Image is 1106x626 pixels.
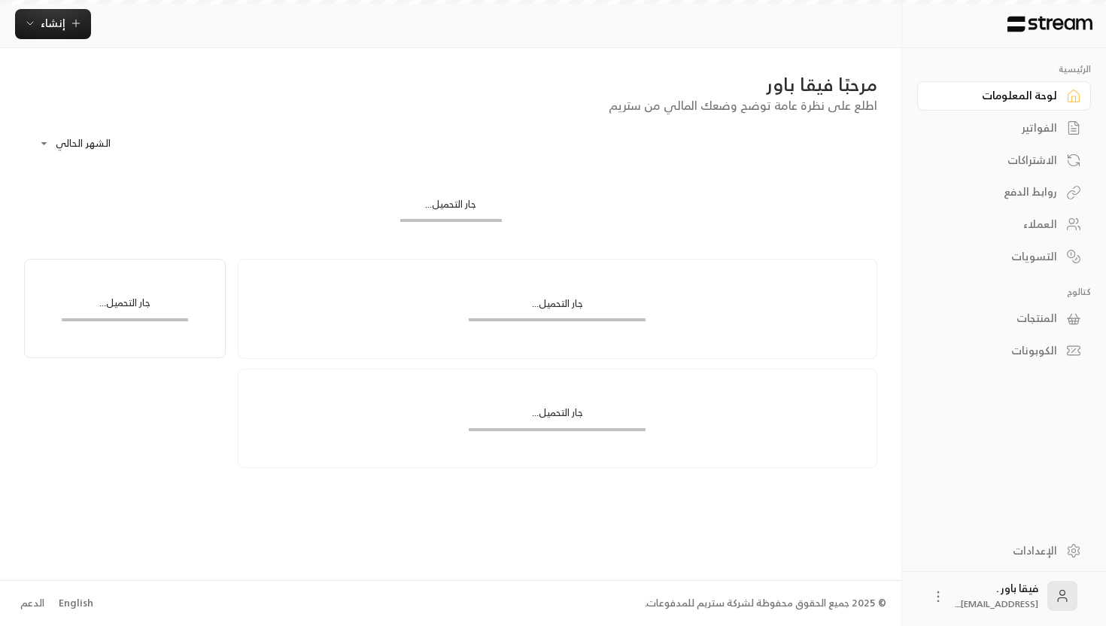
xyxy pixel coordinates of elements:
[917,114,1091,143] a: الفواتير
[917,81,1091,111] a: لوحة المعلومات
[59,596,93,611] div: English
[917,304,1091,333] a: المنتجات
[15,590,49,617] a: الدعم
[917,63,1091,75] p: الرئيسية
[955,596,1038,612] span: [EMAIL_ADDRESS]....
[469,296,646,318] div: جار التحميل...
[936,249,1057,264] div: التسويات
[917,242,1091,271] a: التسويات
[32,124,144,163] div: الشهر الحالي
[917,536,1091,565] a: الإعدادات
[645,596,886,611] div: © 2025 جميع الحقوق محفوظة لشركة ستريم للمدفوعات.
[936,543,1057,558] div: الإعدادات
[15,9,91,39] button: إنشاء
[936,88,1057,103] div: لوحة المعلومات
[936,153,1057,168] div: الاشتراكات
[936,217,1057,232] div: العملاء
[1006,16,1094,32] img: Logo
[917,336,1091,366] a: الكوبونات
[400,197,502,219] div: جار التحميل...
[936,184,1057,199] div: روابط الدفع
[936,343,1057,358] div: الكوبونات
[917,210,1091,239] a: العملاء
[917,178,1091,207] a: روابط الدفع
[609,95,877,116] span: اطلع على نظرة عامة توضح وضعك المالي من ستريم
[24,72,877,96] div: مرحبًا فيقا باور
[917,145,1091,175] a: الاشتراكات
[917,286,1091,298] p: كتالوج
[41,14,65,32] span: إنشاء
[955,581,1038,611] div: فيقا باور .
[936,311,1057,326] div: المنتجات
[62,296,189,318] div: جار التحميل...
[936,120,1057,135] div: الفواتير
[469,406,646,427] div: جار التحميل...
